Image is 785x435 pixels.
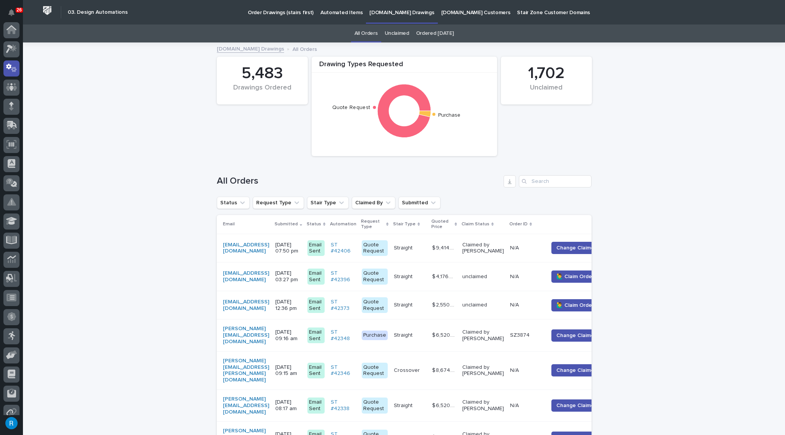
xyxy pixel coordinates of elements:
p: [DATE] 08:17 am [275,399,301,412]
div: Notifications26 [10,9,20,21]
p: $ 6,520.00 [432,401,458,409]
button: Change Claimer [551,329,601,342]
p: [DATE] 07:50 pm [275,242,301,255]
div: Quote Request [362,363,388,379]
span: 🙋‍♂️ Claim Order [556,273,594,280]
p: $ 8,674.00 [432,366,458,374]
span: 🙋‍♂️ Claim Order [556,301,594,309]
button: Stair Type [307,197,349,209]
a: ST #42406 [331,242,356,255]
a: [PERSON_NAME][EMAIL_ADDRESS][DOMAIN_NAME] [223,396,269,415]
p: Email [223,220,235,228]
p: Request Type [361,217,384,231]
p: Straight [394,331,414,339]
tr: [PERSON_NAME][EMAIL_ADDRESS][PERSON_NAME][DOMAIN_NAME] [DATE] 09:15 amEmail SentST #42346 Quote R... [217,351,614,389]
div: Email Sent [307,398,325,414]
button: Notifications [3,5,20,21]
p: [DATE] 03:27 pm [275,270,301,283]
p: Order ID [509,220,528,228]
p: Automation [330,220,356,228]
p: Straight [394,401,414,409]
span: Change Claimer [556,402,596,409]
p: Claimed by [PERSON_NAME] [462,364,504,377]
a: [EMAIL_ADDRESS][DOMAIN_NAME] [223,242,269,255]
text: Quote Request [332,105,370,110]
tr: [EMAIL_ADDRESS][DOMAIN_NAME] [DATE] 12:36 pmEmail SentST #42373 Quote RequestStraightStraight $ 2... [217,291,614,319]
p: unclaimed [462,274,504,280]
p: Status [307,220,321,228]
a: [EMAIL_ADDRESS][DOMAIN_NAME] [223,299,269,312]
div: Drawing Types Requested [312,60,497,73]
div: Email Sent [307,297,325,313]
div: Email Sent [307,363,325,379]
div: Quote Request [362,240,388,256]
p: unclaimed [462,302,504,308]
a: ST #42348 [331,329,356,342]
a: [EMAIL_ADDRESS][DOMAIN_NAME] [223,270,269,283]
div: Unclaimed [514,84,579,100]
a: [DOMAIN_NAME] Drawings [217,44,284,53]
p: N/A [510,272,520,280]
a: All Orders [354,24,378,42]
button: Request Type [253,197,304,209]
button: Change Claimer [551,242,601,254]
tr: [EMAIL_ADDRESS][DOMAIN_NAME] [DATE] 07:50 pmEmail SentST #42406 Quote RequestStraightStraight $ 9... [217,234,614,262]
p: [DATE] 09:16 am [275,329,301,342]
p: Submitted [275,220,298,228]
button: Submitted [398,197,440,209]
p: [DATE] 12:36 pm [275,299,301,312]
tr: [EMAIL_ADDRESS][DOMAIN_NAME] [DATE] 03:27 pmEmail SentST #42396 Quote RequestStraightStraight $ 4... [217,262,614,291]
p: Stair Type [393,220,416,228]
a: ST #42346 [331,364,356,377]
button: Claimed By [352,197,395,209]
button: Change Claimer [551,399,601,412]
a: Unclaimed [385,24,409,42]
a: ST #42338 [331,399,356,412]
p: Straight [394,272,414,280]
p: $ 4,176.00 [432,272,458,280]
text: Purchase [438,113,461,118]
div: Drawings Ordered [230,84,295,100]
div: Email Sent [307,240,325,256]
div: Email Sent [307,327,325,344]
div: Purchase [362,331,388,340]
p: Straight [394,300,414,308]
h2: 03. Design Automations [68,9,128,16]
p: Claimed by [PERSON_NAME] [462,242,504,255]
p: 26 [17,7,22,13]
div: Quote Request [362,269,388,285]
p: All Orders [293,44,317,53]
img: Workspace Logo [40,3,54,18]
p: $ 2,550.00 [432,300,458,308]
a: ST #42396 [331,270,356,283]
span: Change Claimer [556,367,596,374]
p: [DATE] 09:15 am [275,364,301,377]
input: Search [519,175,592,187]
div: Email Sent [307,269,325,285]
a: ST #42373 [331,299,356,312]
button: users-avatar [3,415,20,431]
p: $ 9,414.00 [432,243,458,251]
a: [PERSON_NAME][EMAIL_ADDRESS][DOMAIN_NAME] [223,326,269,345]
tr: [PERSON_NAME][EMAIL_ADDRESS][DOMAIN_NAME] [DATE] 09:16 amEmail SentST #42348 PurchaseStraightStra... [217,319,614,351]
button: 🙋‍♂️ Claim Order [551,270,599,283]
p: Claim Status [462,220,489,228]
p: N/A [510,300,520,308]
p: N/A [510,401,520,409]
p: N/A [510,243,520,251]
div: 5,483 [230,64,295,83]
p: $ 6,520.00 [432,331,458,339]
p: Claimed by [PERSON_NAME] [462,329,504,342]
tr: [PERSON_NAME][EMAIL_ADDRESS][DOMAIN_NAME] [DATE] 08:17 amEmail SentST #42338 Quote RequestStraigh... [217,389,614,421]
button: Change Claimer [551,364,601,376]
p: Crossover [394,366,421,374]
a: [PERSON_NAME][EMAIL_ADDRESS][PERSON_NAME][DOMAIN_NAME] [223,358,269,383]
p: SZ3874 [510,331,531,339]
div: Quote Request [362,297,388,313]
p: N/A [510,366,520,374]
h1: All Orders [217,176,501,187]
span: Change Claimer [556,332,596,339]
p: Quoted Price [431,217,453,231]
a: Ordered [DATE] [416,24,454,42]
